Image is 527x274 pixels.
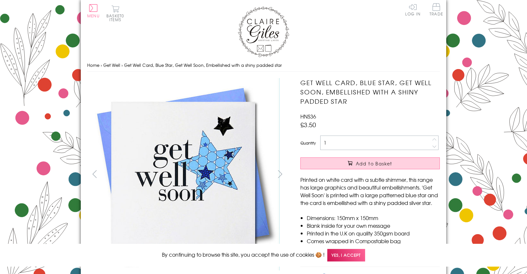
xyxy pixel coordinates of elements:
button: Basket0 items [106,5,124,22]
h1: Get Well Card, Blue Star, Get Well Soon, Embellished with a shiny padded star [300,78,440,106]
li: Comes wrapped in Compostable bag [307,237,440,245]
span: £3.50 [300,120,316,129]
img: Claire Giles Greetings Cards [238,6,289,57]
span: › [121,62,123,68]
button: next [273,167,288,181]
li: Blank inside for your own message [307,222,440,229]
span: HNS36 [300,112,316,120]
span: Get Well Card, Blue Star, Get Well Soon, Embellished with a shiny padded star [124,62,282,68]
span: Yes, I accept [327,249,365,261]
img: Get Well Card, Blue Star, Get Well Soon, Embellished with a shiny padded star [87,78,280,270]
nav: breadcrumbs [87,59,440,72]
button: Menu [87,4,100,18]
span: Trade [430,3,443,16]
button: prev [87,167,102,181]
a: Log In [405,3,421,16]
a: Home [87,62,99,68]
li: Dimensions: 150mm x 150mm [307,214,440,222]
img: Get Well Card, Blue Star, Get Well Soon, Embellished with a shiny padded star [288,78,480,271]
li: Printed in the U.K on quality 350gsm board [307,229,440,237]
p: Printed on white card with a subtle shimmer, this range has large graphics and beautiful embellis... [300,176,440,207]
a: Trade [430,3,443,17]
span: Menu [87,13,100,19]
label: Quantity [300,140,316,146]
span: 0 items [109,13,124,22]
button: Add to Basket [300,157,440,169]
span: › [101,62,102,68]
a: Get Well [103,62,120,68]
span: Add to Basket [356,160,392,167]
